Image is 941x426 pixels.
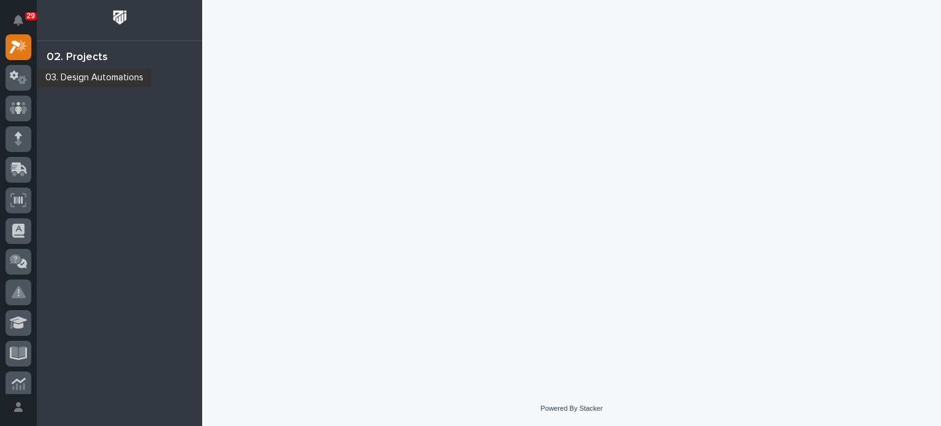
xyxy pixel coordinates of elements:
button: Notifications [6,7,31,33]
div: Notifications29 [15,15,31,34]
a: Powered By Stacker [540,405,602,412]
div: 02. Projects [47,51,108,64]
img: Workspace Logo [108,6,131,29]
p: 29 [27,12,35,20]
